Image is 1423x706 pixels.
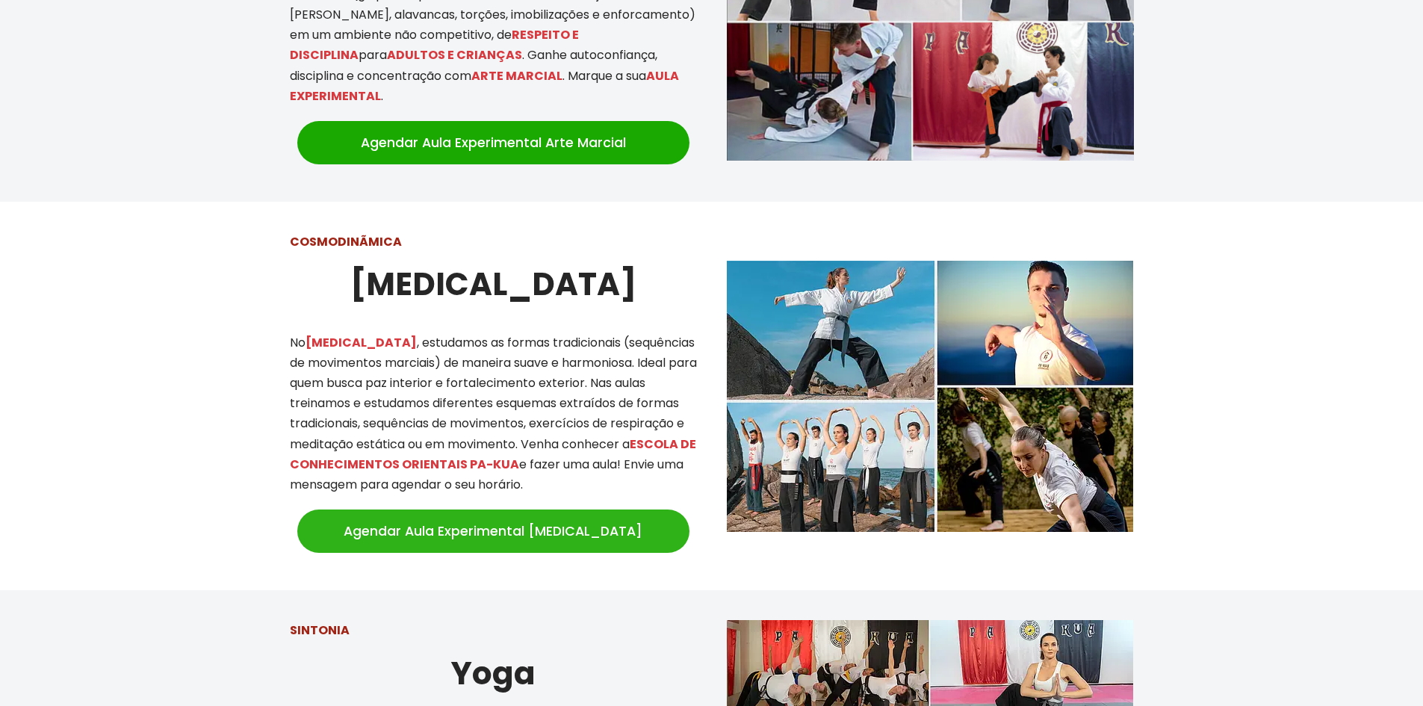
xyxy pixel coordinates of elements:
a: Agendar Aula Experimental Arte Marcial [297,121,689,164]
mark: ESCOLA DE CONHECIMENTOS ORIENTAIS PA-KUA [290,436,696,473]
p: No , estudamos as formas tradicionais (sequências de movimentos marciais) de maneira suave e harm... [290,332,697,495]
strong: Yoga [451,651,536,696]
mark: ADULTOS E CRIANÇAS [387,46,522,64]
strong: SINTONIA [290,622,350,639]
strong: COSMODINÃMICA [290,233,402,250]
mark: AULA EXPERIMENTAL [290,67,679,105]
mark: ARTE MARCIAL [471,67,562,84]
strong: [MEDICAL_DATA] [350,262,636,306]
a: Agendar Aula Experimental [MEDICAL_DATA] [297,510,689,553]
mark: [MEDICAL_DATA] [306,334,417,351]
